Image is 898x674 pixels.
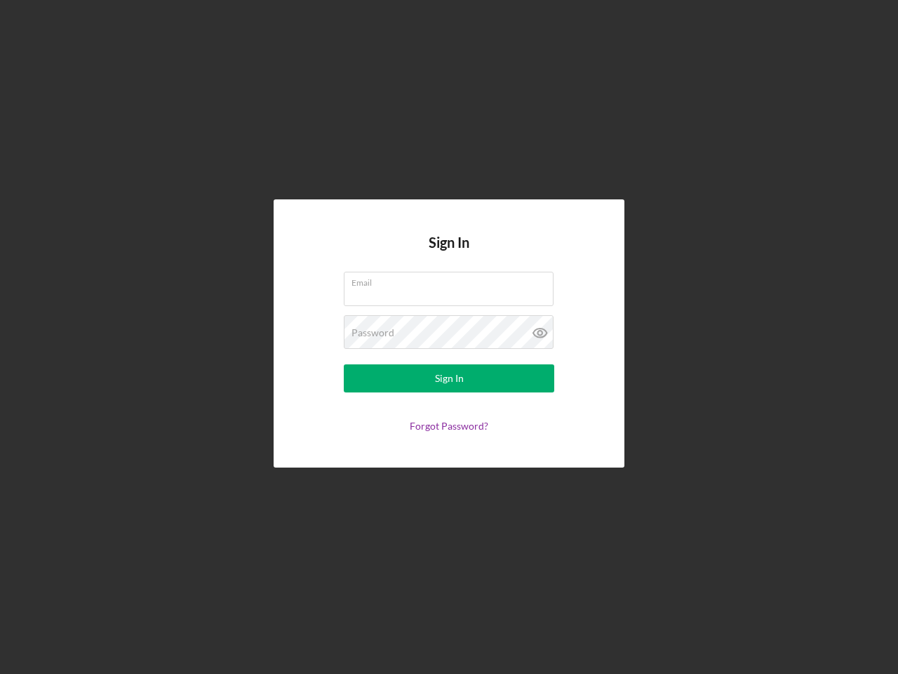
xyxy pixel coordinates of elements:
label: Email [351,272,554,288]
h4: Sign In [429,234,469,272]
a: Forgot Password? [410,420,488,432]
button: Sign In [344,364,554,392]
div: Sign In [435,364,464,392]
label: Password [351,327,394,338]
